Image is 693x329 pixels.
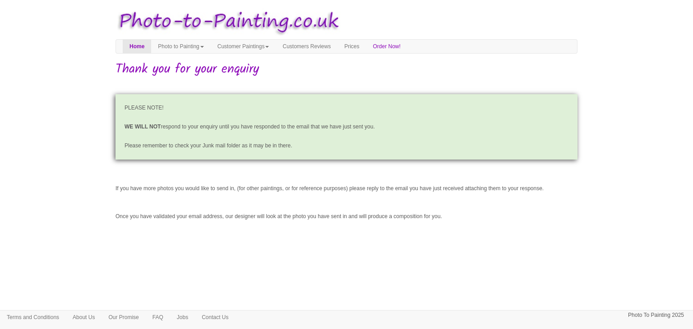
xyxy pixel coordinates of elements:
[102,311,145,324] a: Our Promise
[115,94,577,160] p: PLEASE NOTE! respond to your enquiry until you have responded to the email that we have just sent...
[111,5,342,39] img: Photo to Painting
[125,123,161,130] strong: WE WILL NOT
[151,40,210,53] a: Photo to Painting
[211,40,276,53] a: Customer Paintings
[115,212,577,221] p: Once you have validated your email address, our designer will look at the photo you have sent in ...
[337,40,366,53] a: Prices
[146,311,170,324] a: FAQ
[115,184,577,203] p: If you have more photos you would like to send in, (for other paintings, or for reference purpose...
[115,63,577,77] h2: Thank you for your enquiry
[195,311,235,324] a: Contact Us
[170,311,195,324] a: Jobs
[66,311,102,324] a: About Us
[366,40,407,53] a: Order Now!
[276,40,337,53] a: Customers Reviews
[123,40,151,53] a: Home
[628,311,684,320] p: Photo To Painting 2025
